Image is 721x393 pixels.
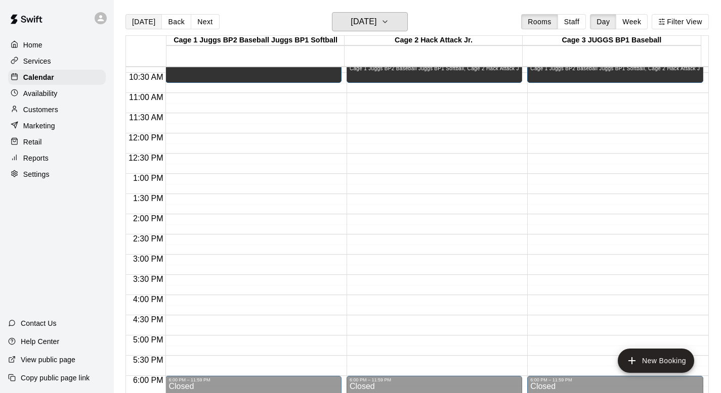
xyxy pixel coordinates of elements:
[527,53,703,83] div: 10:00 AM – 10:45 AM: Unavailable
[8,151,106,166] a: Reports
[131,376,166,384] span: 6:00 PM
[131,194,166,203] span: 1:30 PM
[131,295,166,304] span: 4:00 PM
[351,15,376,29] h6: [DATE]
[165,53,341,83] div: 10:00 AM – 10:45 AM: Unavailable
[168,377,338,382] div: 6:00 PM – 11:59 PM
[21,355,75,365] p: View public page
[126,113,166,122] span: 11:30 AM
[131,335,166,344] span: 5:00 PM
[126,133,165,142] span: 12:00 PM
[8,86,106,101] a: Availability
[23,88,58,99] p: Availability
[131,174,166,182] span: 1:00 PM
[126,93,166,102] span: 11:00 AM
[8,70,106,85] a: Calendar
[191,14,219,29] button: Next
[21,373,90,383] p: Copy public page link
[8,134,106,150] a: Retail
[523,36,701,45] div: Cage 3 JUGGS BP1 Baseball
[23,137,42,147] p: Retail
[350,377,519,382] div: 6:00 PM – 11:59 PM
[23,153,49,163] p: Reports
[332,12,408,31] button: [DATE]
[131,234,166,243] span: 2:30 PM
[616,14,648,29] button: Week
[23,72,54,82] p: Calendar
[131,315,166,324] span: 4:30 PM
[131,356,166,364] span: 5:30 PM
[126,154,165,162] span: 12:30 PM
[23,169,50,179] p: Settings
[21,336,59,347] p: Help Center
[131,255,166,263] span: 3:00 PM
[618,349,694,373] button: add
[345,36,523,45] div: Cage 2 Hack Attack Jr.
[8,118,106,133] a: Marketing
[8,102,106,117] a: Customers
[23,40,43,50] p: Home
[166,36,345,45] div: Cage 1 Juggs BP2 Baseball Juggs BP1 Softball
[131,214,166,223] span: 2:00 PM
[530,377,700,382] div: 6:00 PM – 11:59 PM
[8,167,106,182] a: Settings
[347,53,522,83] div: 10:00 AM – 10:45 AM: Unavailable
[161,14,191,29] button: Back
[590,14,616,29] button: Day
[21,318,57,328] p: Contact Us
[521,14,558,29] button: Rooms
[125,14,162,29] button: [DATE]
[8,54,106,69] a: Services
[23,105,58,115] p: Customers
[558,14,586,29] button: Staff
[350,66,597,71] span: Cage 1 Juggs BP2 Baseball Juggs BP1 Softball, Cage 2 Hack Attack Jr., Cage 3 JUGGS BP1 Baseball
[8,37,106,53] a: Home
[652,14,708,29] button: Filter View
[23,121,55,131] p: Marketing
[131,275,166,283] span: 3:30 PM
[23,56,51,66] p: Services
[126,73,166,81] span: 10:30 AM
